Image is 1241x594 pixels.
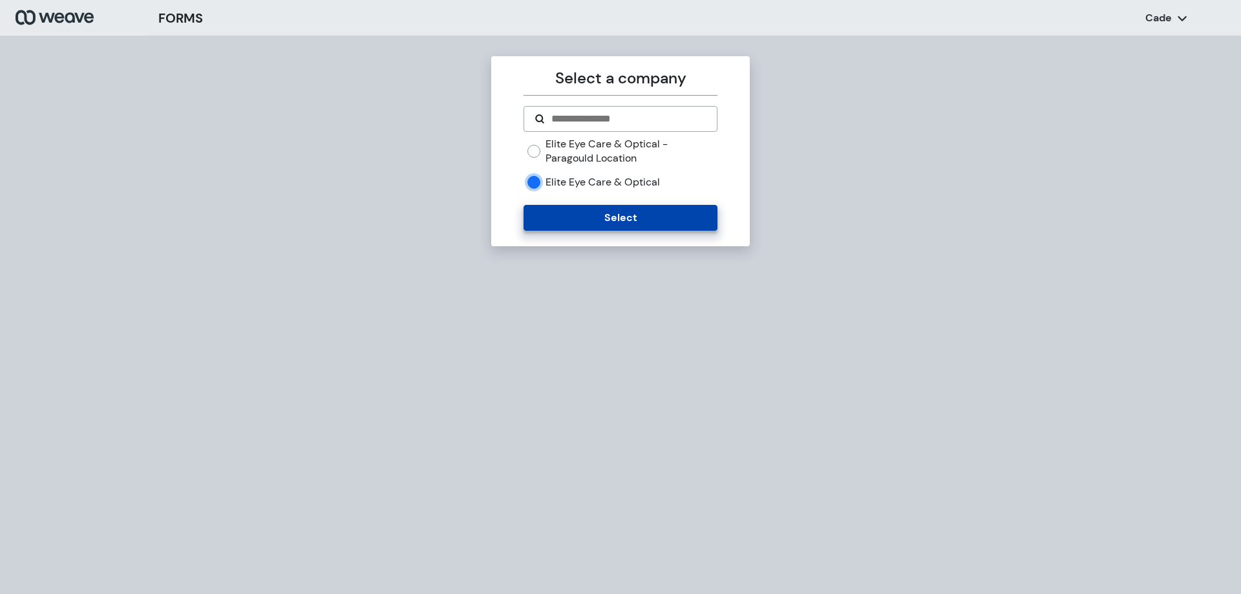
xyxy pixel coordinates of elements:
[524,67,717,90] p: Select a company
[1145,11,1172,25] p: Cade
[550,111,706,127] input: Search
[158,8,203,28] h3: FORMS
[524,205,717,231] button: Select
[546,175,660,189] label: Elite Eye Care & Optical
[546,137,717,165] label: Elite Eye Care & Optical - Paragould Location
